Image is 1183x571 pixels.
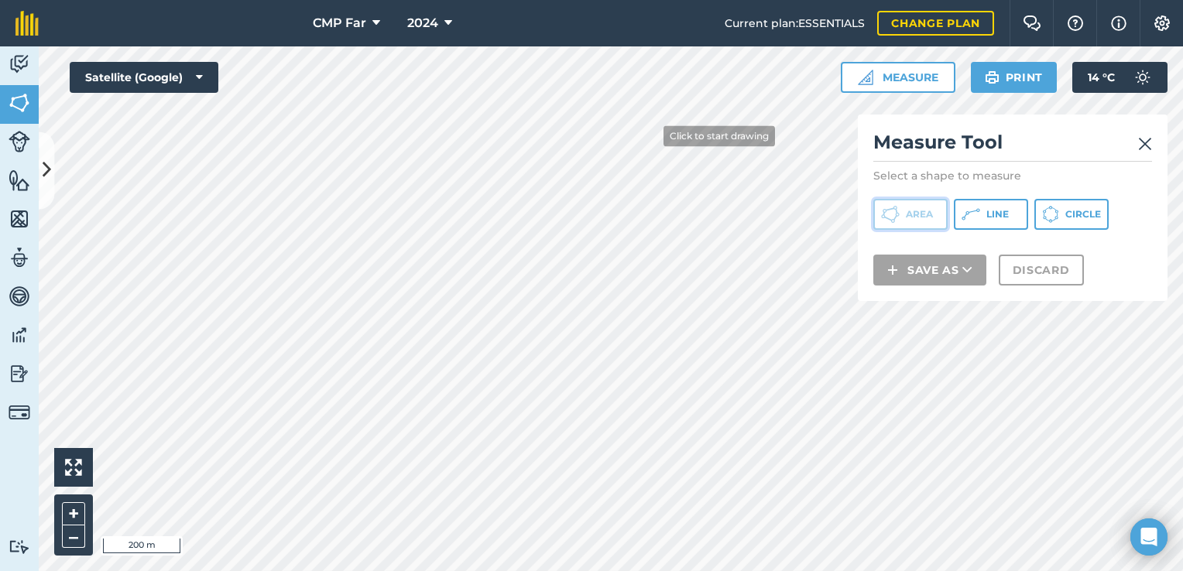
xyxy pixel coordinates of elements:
[15,11,39,36] img: fieldmargin Logo
[873,199,948,230] button: Area
[841,62,955,93] button: Measure
[986,208,1009,221] span: Line
[9,362,30,385] img: svg+xml;base64,PD94bWwgdmVyc2lvbj0iMS4wIiBlbmNvZGluZz0idXRmLTgiPz4KPCEtLSBHZW5lcmF0b3I6IEFkb2JlIE...
[9,169,30,192] img: svg+xml;base64,PHN2ZyB4bWxucz0iaHR0cDovL3d3dy53My5vcmcvMjAwMC9zdmciIHdpZHRoPSI1NiIgaGVpZ2h0PSI2MC...
[9,285,30,308] img: svg+xml;base64,PD94bWwgdmVyc2lvbj0iMS4wIiBlbmNvZGluZz0idXRmLTgiPz4KPCEtLSBHZW5lcmF0b3I6IEFkb2JlIE...
[9,539,30,554] img: svg+xml;base64,PD94bWwgdmVyc2lvbj0iMS4wIiBlbmNvZGluZz0idXRmLTgiPz4KPCEtLSBHZW5lcmF0b3I6IEFkb2JlIE...
[65,459,82,476] img: Four arrows, one pointing top left, one top right, one bottom right and the last bottom left
[1023,15,1041,31] img: Two speech bubbles overlapping with the left bubble in the forefront
[313,14,366,32] span: CMP Far
[971,62,1058,93] button: Print
[1065,208,1101,221] span: Circle
[9,53,30,76] img: svg+xml;base64,PD94bWwgdmVyc2lvbj0iMS4wIiBlbmNvZGluZz0idXRmLTgiPz4KPCEtLSBHZW5lcmF0b3I6IEFkb2JlIE...
[1130,518,1168,556] div: Open Intercom Messenger
[407,14,438,32] span: 2024
[873,255,986,285] button: Save as
[9,131,30,152] img: svg+xml;base64,PD94bWwgdmVyc2lvbj0iMS4wIiBlbmNvZGluZz0idXRmLTgiPz4KPCEtLSBHZW5lcmF0b3I6IEFkb2JlIE...
[62,525,85,548] button: –
[985,68,1000,87] img: svg+xml;base64,PHN2ZyB4bWxucz0iaHR0cDovL3d3dy53My5vcmcvMjAwMC9zdmciIHdpZHRoPSIxOSIgaGVpZ2h0PSIyNC...
[1088,62,1115,93] span: 14 ° C
[725,15,865,32] span: Current plan : ESSENTIALS
[873,168,1152,183] p: Select a shape to measure
[858,70,873,85] img: Ruler icon
[1138,135,1152,153] img: svg+xml;base64,PHN2ZyB4bWxucz0iaHR0cDovL3d3dy53My5vcmcvMjAwMC9zdmciIHdpZHRoPSIyMiIgaGVpZ2h0PSIzMC...
[1066,15,1085,31] img: A question mark icon
[999,255,1084,285] button: Discard
[877,11,994,36] a: Change plan
[664,125,775,146] div: Click to start drawing
[1153,15,1171,31] img: A cog icon
[1034,199,1109,230] button: Circle
[9,402,30,423] img: svg+xml;base64,PD94bWwgdmVyc2lvbj0iMS4wIiBlbmNvZGluZz0idXRmLTgiPz4KPCEtLSBHZW5lcmF0b3I6IEFkb2JlIE...
[9,91,30,115] img: svg+xml;base64,PHN2ZyB4bWxucz0iaHR0cDovL3d3dy53My5vcmcvMjAwMC9zdmciIHdpZHRoPSI1NiIgaGVpZ2h0PSI2MC...
[70,62,218,93] button: Satellite (Google)
[1127,62,1158,93] img: svg+xml;base64,PD94bWwgdmVyc2lvbj0iMS4wIiBlbmNvZGluZz0idXRmLTgiPz4KPCEtLSBHZW5lcmF0b3I6IEFkb2JlIE...
[1111,14,1126,32] img: svg+xml;base64,PHN2ZyB4bWxucz0iaHR0cDovL3d3dy53My5vcmcvMjAwMC9zdmciIHdpZHRoPSIxNyIgaGVpZ2h0PSIxNy...
[1072,62,1168,93] button: 14 °C
[9,207,30,231] img: svg+xml;base64,PHN2ZyB4bWxucz0iaHR0cDovL3d3dy53My5vcmcvMjAwMC9zdmciIHdpZHRoPSI1NiIgaGVpZ2h0PSI2MC...
[887,261,898,279] img: svg+xml;base64,PHN2ZyB4bWxucz0iaHR0cDovL3d3dy53My5vcmcvMjAwMC9zdmciIHdpZHRoPSIxNCIgaGVpZ2h0PSIyNC...
[9,246,30,269] img: svg+xml;base64,PD94bWwgdmVyc2lvbj0iMS4wIiBlbmNvZGluZz0idXRmLTgiPz4KPCEtLSBHZW5lcmF0b3I6IEFkb2JlIE...
[906,208,933,221] span: Area
[954,199,1028,230] button: Line
[9,323,30,347] img: svg+xml;base64,PD94bWwgdmVyc2lvbj0iMS4wIiBlbmNvZGluZz0idXRmLTgiPz4KPCEtLSBHZW5lcmF0b3I6IEFkb2JlIE...
[873,130,1152,162] h2: Measure Tool
[62,502,85,525] button: +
